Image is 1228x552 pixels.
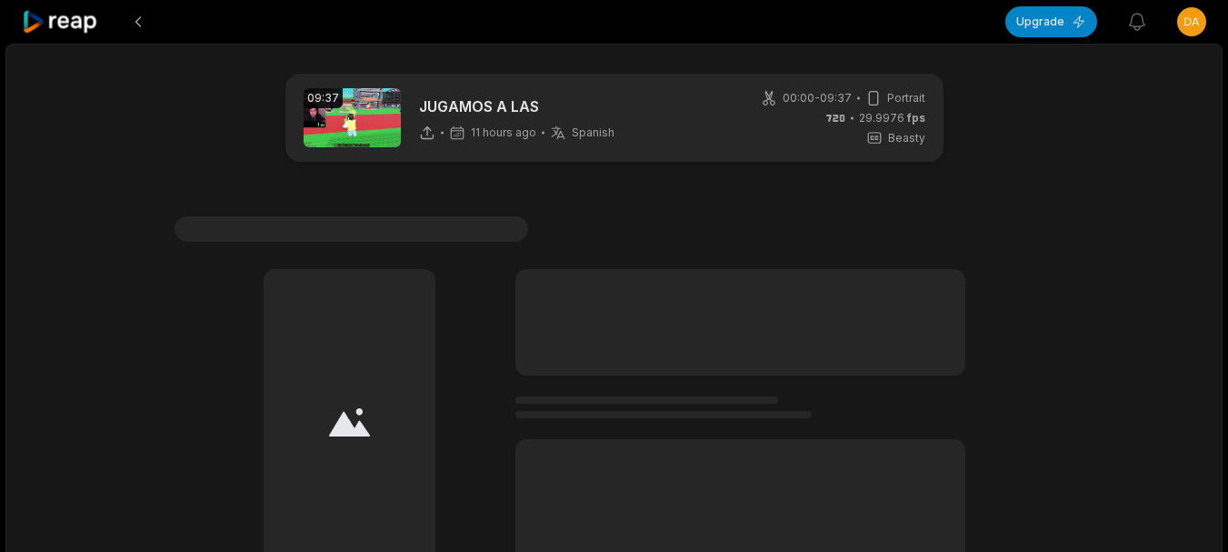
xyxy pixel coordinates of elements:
div: 09:37 [304,88,343,108]
span: Spanish [572,125,614,140]
span: 11 hours ago [471,125,536,140]
span: 00:00 - 09:37 [783,90,852,106]
span: Beasty [888,130,925,146]
p: JUGAMOS A LAS [419,95,614,117]
span: fps [907,111,925,125]
span: Portrait [887,90,925,106]
span: 29.9976 [859,110,925,126]
button: Upgrade [1005,6,1097,37]
span: #1 Lorem ipsum dolor sit amet consecteturs [175,216,528,242]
